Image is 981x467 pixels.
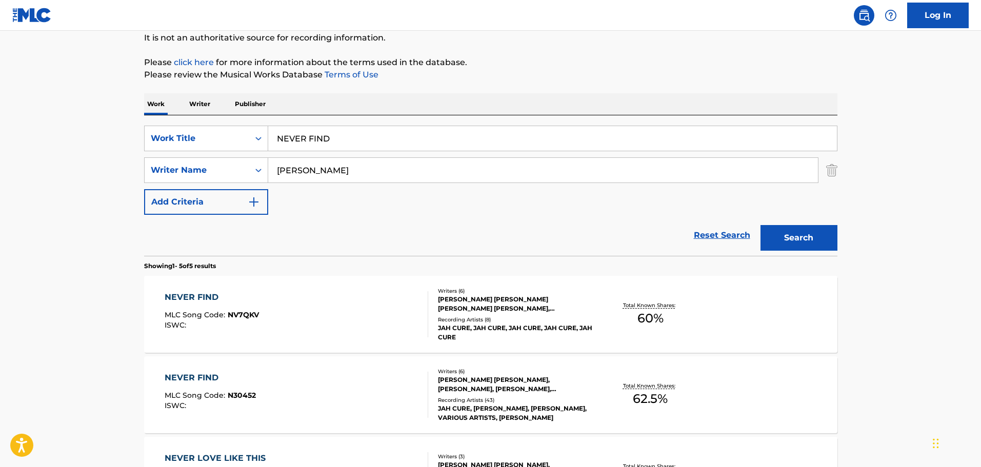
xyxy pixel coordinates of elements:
[623,301,678,309] p: Total Known Shares:
[438,316,593,323] div: Recording Artists ( 8 )
[438,453,593,460] div: Writers ( 3 )
[438,396,593,404] div: Recording Artists ( 43 )
[144,189,268,215] button: Add Criteria
[165,401,189,410] span: ISWC :
[826,157,837,183] img: Delete Criterion
[144,69,837,81] p: Please review the Musical Works Database
[858,9,870,22] img: search
[144,93,168,115] p: Work
[880,5,901,26] div: Help
[323,70,378,79] a: Terms of Use
[930,418,981,467] iframe: Chat Widget
[12,8,52,23] img: MLC Logo
[174,57,214,67] a: click here
[633,390,668,408] span: 62.5 %
[623,382,678,390] p: Total Known Shares:
[165,372,256,384] div: NEVER FIND
[165,320,189,330] span: ISWC :
[228,310,259,319] span: NV7QKV
[438,287,593,295] div: Writers ( 6 )
[165,310,228,319] span: MLC Song Code :
[165,391,228,400] span: MLC Song Code :
[760,225,837,251] button: Search
[151,132,243,145] div: Work Title
[248,196,260,208] img: 9d2ae6d4665cec9f34b9.svg
[933,428,939,459] div: Drag
[637,309,664,328] span: 60 %
[144,32,837,44] p: It is not an authoritative source for recording information.
[228,391,256,400] span: N30452
[689,224,755,247] a: Reset Search
[438,323,593,342] div: JAH CURE, JAH CURE, JAH CURE, JAH CURE, JAH CURE
[438,404,593,422] div: JAH CURE, [PERSON_NAME], [PERSON_NAME], VARIOUS ARTISTS, [PERSON_NAME]
[438,295,593,313] div: [PERSON_NAME] [PERSON_NAME] [PERSON_NAME] [PERSON_NAME], [PERSON_NAME], [PERSON_NAME], [PERSON_NAME]
[907,3,969,28] a: Log In
[144,261,216,271] p: Showing 1 - 5 of 5 results
[165,452,271,464] div: NEVER LOVE LIKE THIS
[151,164,243,176] div: Writer Name
[186,93,213,115] p: Writer
[885,9,897,22] img: help
[438,375,593,394] div: [PERSON_NAME] [PERSON_NAME], [PERSON_NAME], [PERSON_NAME], [PERSON_NAME], [PERSON_NAME], [PERSON_...
[438,368,593,375] div: Writers ( 6 )
[144,276,837,353] a: NEVER FINDMLC Song Code:NV7QKVISWC:Writers (6)[PERSON_NAME] [PERSON_NAME] [PERSON_NAME] [PERSON_N...
[144,126,837,256] form: Search Form
[854,5,874,26] a: Public Search
[144,356,837,433] a: NEVER FINDMLC Song Code:N30452ISWC:Writers (6)[PERSON_NAME] [PERSON_NAME], [PERSON_NAME], [PERSON...
[165,291,259,303] div: NEVER FIND
[232,93,269,115] p: Publisher
[144,56,837,69] p: Please for more information about the terms used in the database.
